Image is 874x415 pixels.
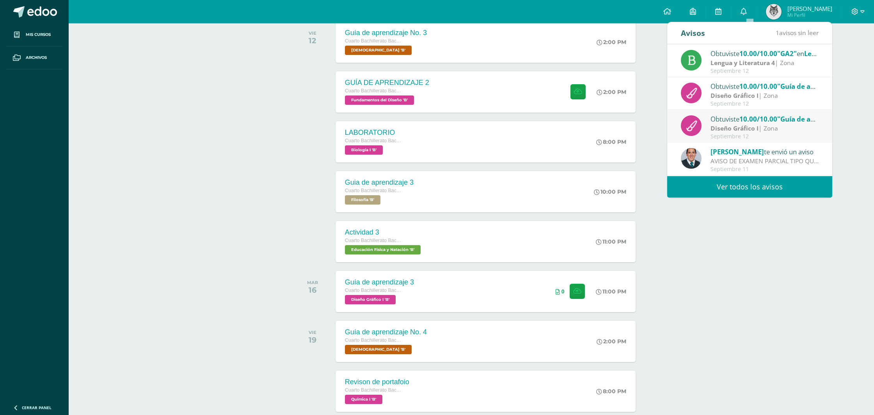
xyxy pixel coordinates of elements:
[787,5,832,12] span: [PERSON_NAME]
[26,32,51,38] span: Mis cursos
[345,88,403,94] span: Cuarto Bachillerato Bachillerato en CCLL con Orientación en Diseño Gráfico
[307,280,318,285] div: MAR
[345,395,382,404] span: Química I 'B'
[345,145,383,155] span: Biología I 'B'
[345,295,396,304] span: Diseño Gráfico I 'B'
[345,245,421,254] span: Educación Física y Natación 'B'
[345,79,429,87] div: GUÍA DE APRENDIZAJE 2
[345,387,403,393] span: Cuarto Bachillerato Bachillerato en CCLL con Orientación en Diseño Gráfico
[309,30,316,36] div: VIE
[309,330,316,335] div: VIE
[22,405,52,410] span: Cerrar panel
[345,238,403,243] span: Cuarto Bachillerato Bachillerato en CCLL con Orientación en Diseño Gráfico
[345,278,414,286] div: Guía de aprendizaje 3
[711,48,819,58] div: Obtuviste en
[787,12,832,18] span: Mi Perfil
[6,46,62,69] a: Archivos
[804,49,873,58] span: Lengua y Literatura 4
[739,49,777,58] span: 10.00/10.00
[345,337,403,343] span: Cuarto Bachillerato Bachillerato en CCLL con Orientación en Diseño Gráfico
[345,228,423,237] div: Actividad 3
[766,4,782,19] img: c9f0ce6764846f1623a9016c00060552.png
[594,188,626,195] div: 10:00 PM
[711,166,819,173] div: Septiembre 11
[711,68,819,74] div: Septiembre 12
[345,378,409,386] div: Revison de portafoio
[597,88,626,95] div: 2:00 PM
[777,49,797,58] span: "GA2"
[681,22,705,44] div: Avisos
[345,38,403,44] span: Cuarto Bachillerato Bachillerato en CCLL con Orientación en Diseño Gráfico
[711,124,819,133] div: | Zona
[711,91,819,100] div: | Zona
[26,55,47,61] span: Archivos
[667,176,832,198] a: Ver todos los avisos
[309,335,316,344] div: 19
[711,124,759,132] strong: Diseño Gráfico I
[345,129,403,137] div: LABORATORIO
[739,82,777,91] span: 10.00/10.00
[556,288,565,295] div: Archivos entregados
[711,91,759,100] strong: Diseño Gráfico I
[309,36,316,45] div: 12
[711,157,819,166] div: AVISO DE EXAMEN PARCIAL TIPO QUIZIZZ 12 DE SEPTIEMBRE 4TO B DISEÑO TICS: Buenas tardes Estimados ...
[345,178,414,187] div: Guia de aprendizaje 3
[597,39,626,46] div: 2:00 PM
[776,28,779,37] span: 1
[711,147,764,156] span: [PERSON_NAME]
[777,115,854,124] span: "Guía de aprendizaje 1"
[711,147,819,157] div: te envió un aviso
[6,23,62,46] a: Mis cursos
[345,345,412,354] span: Biblia 'B'
[345,95,414,105] span: Fundamentos del Diseño 'B'
[345,188,403,193] span: Cuarto Bachillerato Bachillerato en CCLL con Orientación en Diseño Gráfico
[345,138,403,143] span: Cuarto Bachillerato Bachillerato en CCLL con Orientación en Diseño Gráfico
[596,288,626,295] div: 11:00 PM
[596,138,626,145] div: 8:00 PM
[345,328,427,336] div: Guía de aprendizaje No. 4
[681,148,702,169] img: 2306758994b507d40baaa54be1d4aa7e.png
[711,58,819,67] div: | Zona
[345,46,412,55] span: Biblia 'B'
[776,28,819,37] span: avisos sin leer
[596,388,626,395] div: 8:00 PM
[596,238,626,245] div: 11:00 PM
[345,195,380,205] span: Filosofía 'B'
[711,58,775,67] strong: Lengua y Literatura 4
[777,82,854,91] span: "Guía de aprendizaje 2"
[345,288,403,293] span: Cuarto Bachillerato Bachillerato en CCLL con Orientación en Diseño Gráfico
[711,101,819,107] div: Septiembre 12
[711,114,819,124] div: Obtuviste en
[561,288,565,295] span: 0
[711,81,819,91] div: Obtuviste en
[345,29,427,37] div: Guía de aprendizaje No. 3
[739,115,777,124] span: 10.00/10.00
[307,285,318,295] div: 16
[597,338,626,345] div: 2:00 PM
[711,133,819,140] div: Septiembre 12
